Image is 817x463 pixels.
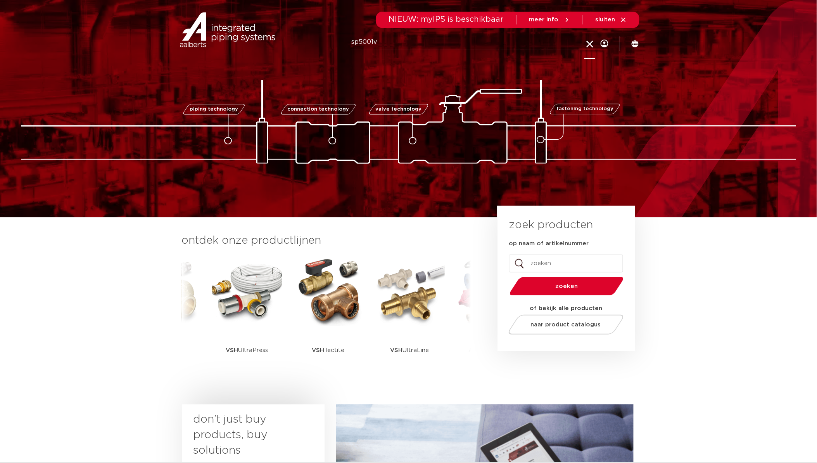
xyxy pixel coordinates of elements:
[287,107,349,112] span: connection technology
[596,16,627,23] a: sluiten
[389,16,504,23] span: NIEUW: myIPS is beschikbaar
[226,326,268,375] p: UltraPress
[456,256,526,375] a: ApolloProFlow
[509,217,593,233] h3: zoek producten
[530,283,604,289] span: zoeken
[509,255,623,272] input: zoeken
[212,256,282,375] a: VSHUltraPress
[375,256,445,375] a: VSHUltraLine
[556,107,613,112] span: fastening technology
[190,107,238,112] span: piping technology
[294,256,363,375] a: VSHTectite
[469,347,489,353] strong: Apollo
[351,35,595,50] input: zoeken...
[193,412,299,458] h3: don’t just buy products, buy solutions
[376,107,422,112] span: valve technology
[506,315,625,335] a: naar product catalogus
[226,347,238,353] strong: VSH
[312,347,325,353] strong: VSH
[529,17,559,23] span: meer info
[509,240,589,248] label: op naam of artikelnummer
[529,16,570,23] a: meer info
[182,233,471,248] h3: ontdek onze productlijnen
[601,28,608,59] div: my IPS
[506,276,627,296] button: zoeken
[390,347,403,353] strong: VSH
[531,322,601,328] span: naar product catalogus
[596,17,615,23] span: sluiten
[312,326,345,375] p: Tectite
[390,326,429,375] p: UltraLine
[469,326,514,375] p: ProFlow
[530,305,603,311] strong: of bekijk alle producten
